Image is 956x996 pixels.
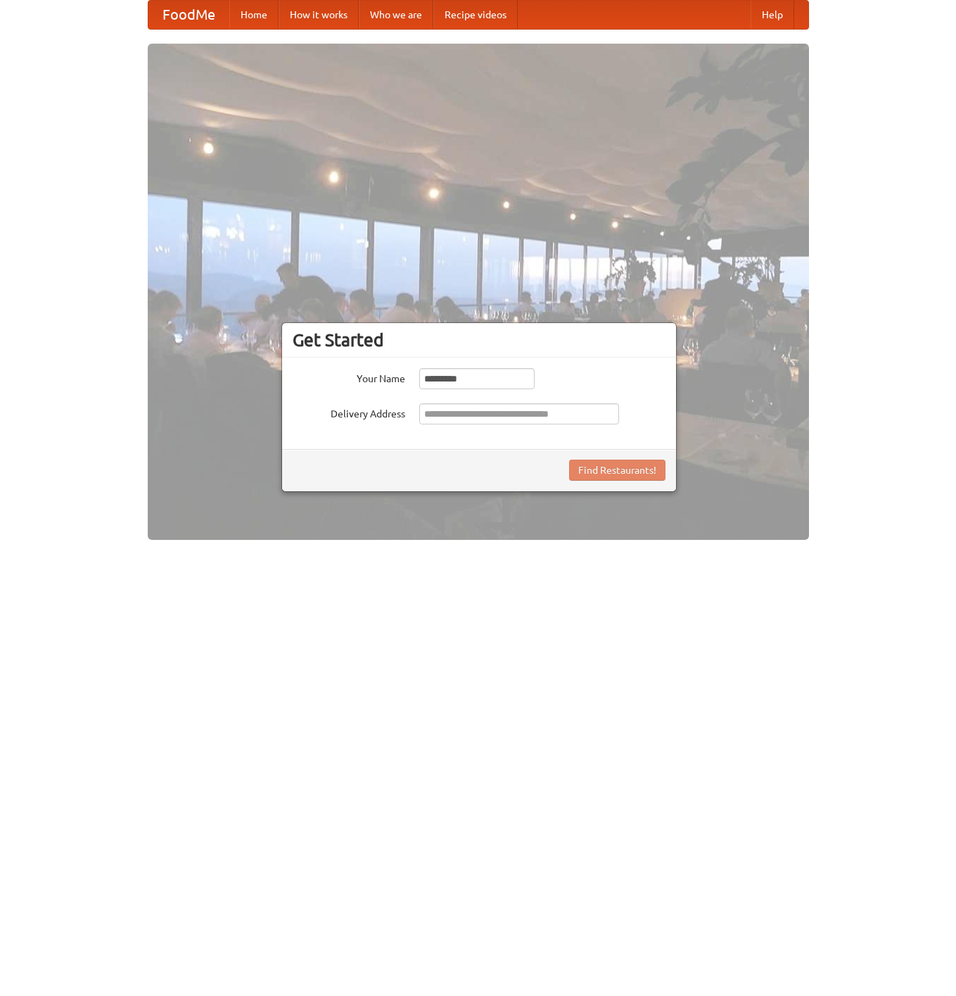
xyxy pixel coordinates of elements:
[751,1,794,29] a: Help
[293,368,405,386] label: Your Name
[293,329,665,351] h3: Get Started
[569,460,665,481] button: Find Restaurants!
[279,1,359,29] a: How it works
[359,1,433,29] a: Who we are
[229,1,279,29] a: Home
[148,1,229,29] a: FoodMe
[293,403,405,421] label: Delivery Address
[433,1,518,29] a: Recipe videos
